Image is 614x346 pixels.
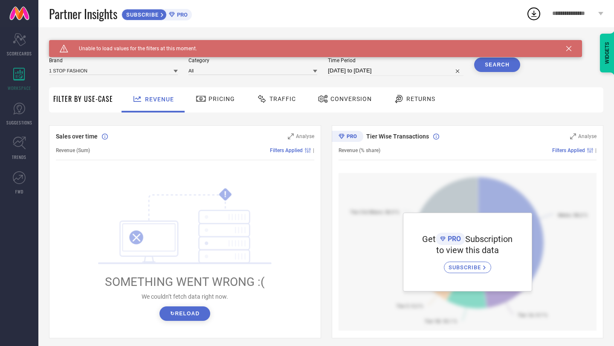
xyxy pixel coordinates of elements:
span: Revenue (% share) [339,147,380,153]
span: PRO [446,235,461,243]
span: Returns [406,95,435,102]
span: Conversion [330,95,372,102]
span: Sales over time [56,133,98,140]
button: Search [474,58,520,72]
button: ↻Reload [159,306,210,321]
span: TRENDS [12,154,26,160]
span: We couldn’t fetch data right now. [142,293,228,300]
span: Partner Insights [49,5,117,23]
span: to view this data [436,245,499,255]
span: Revenue [145,96,174,103]
span: Revenue (Sum) [56,147,90,153]
span: Brand [49,58,178,63]
span: PRO [175,12,188,18]
svg: Zoom [570,133,576,139]
span: SCORECARDS [7,50,32,57]
span: SUBSCRIBE [449,264,483,271]
span: Pricing [209,95,235,102]
span: | [313,147,314,153]
input: Select time period [328,66,463,76]
span: Tier Wise Transactions [366,133,429,140]
span: Subscription [465,234,513,244]
span: | [595,147,597,153]
span: Time Period [328,58,463,63]
span: SUBSCRIBE [122,12,161,18]
span: Filters Applied [270,147,303,153]
span: WORKSPACE [8,85,31,91]
div: Open download list [526,6,542,21]
span: SYSTEM WORKSPACE [49,40,108,47]
span: Category [188,58,317,63]
a: SUBSCRIBE [444,255,491,273]
a: SUBSCRIBEPRO [122,7,192,20]
span: Analyse [296,133,314,139]
span: Get [422,234,436,244]
span: Unable to load values for the filters at this moment. [68,46,197,52]
svg: Zoom [288,133,294,139]
tspan: ! [224,190,226,199]
span: Filters Applied [552,147,585,153]
span: Traffic [269,95,296,102]
span: SUGGESTIONS [6,119,32,126]
span: Analyse [578,133,597,139]
span: FWD [15,188,23,195]
span: Filter By Use-Case [53,94,113,104]
div: Premium [332,131,363,144]
span: SOMETHING WENT WRONG :( [105,275,265,289]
